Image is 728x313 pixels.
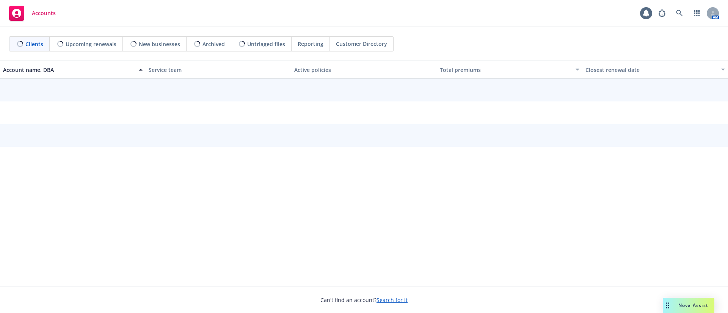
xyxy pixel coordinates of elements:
[66,40,116,48] span: Upcoming renewals
[294,66,434,74] div: Active policies
[32,10,56,16] span: Accounts
[298,40,323,48] span: Reporting
[336,40,387,48] span: Customer Directory
[672,6,687,21] a: Search
[3,66,134,74] div: Account name, DBA
[291,61,437,79] button: Active policies
[377,296,408,304] a: Search for it
[440,66,571,74] div: Total premiums
[585,66,717,74] div: Closest renewal date
[663,298,672,313] div: Drag to move
[247,40,285,48] span: Untriaged files
[582,61,728,79] button: Closest renewal date
[437,61,582,79] button: Total premiums
[6,3,59,24] a: Accounts
[678,302,708,308] span: Nova Assist
[663,298,714,313] button: Nova Assist
[689,6,704,21] a: Switch app
[654,6,670,21] a: Report a Bug
[146,61,291,79] button: Service team
[320,296,408,304] span: Can't find an account?
[139,40,180,48] span: New businesses
[202,40,225,48] span: Archived
[25,40,43,48] span: Clients
[149,66,288,74] div: Service team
